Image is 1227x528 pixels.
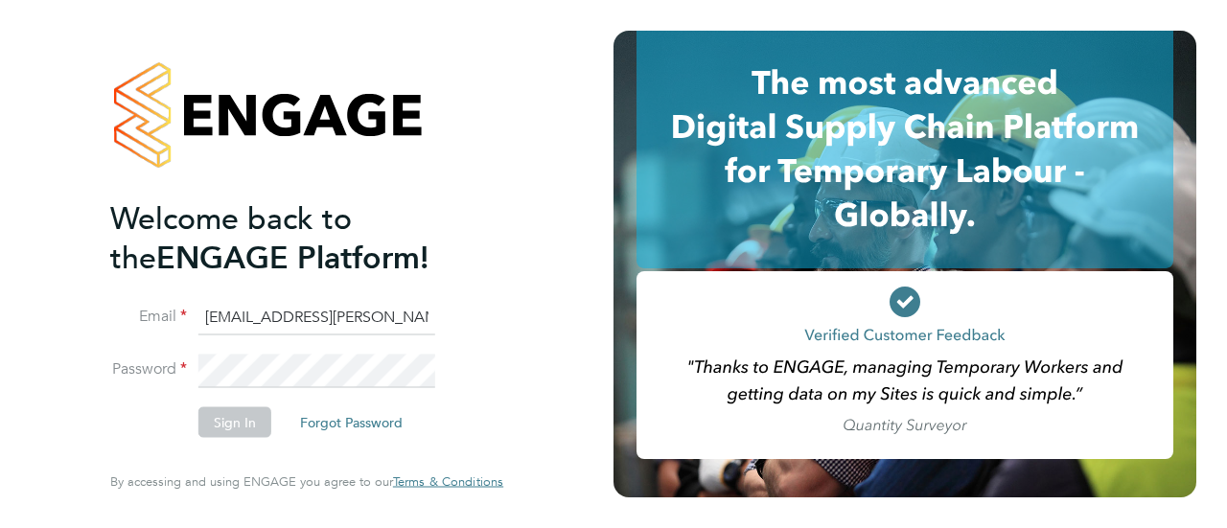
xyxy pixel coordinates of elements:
[110,199,352,276] span: Welcome back to the
[110,198,484,277] h2: ENGAGE Platform!
[198,300,435,334] input: Enter your work email...
[110,473,503,490] span: By accessing and using ENGAGE you agree to our
[110,306,187,326] label: Email
[198,407,271,438] button: Sign In
[393,474,503,490] a: Terms & Conditions
[285,407,418,438] button: Forgot Password
[393,473,503,490] span: Terms & Conditions
[110,359,187,379] label: Password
